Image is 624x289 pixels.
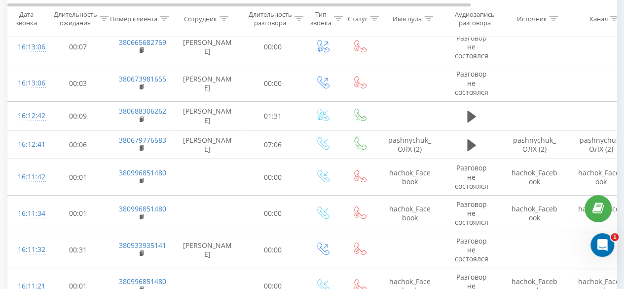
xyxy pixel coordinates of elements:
div: Номер клиента [110,14,157,23]
span: 1 [611,233,619,241]
div: Сотрудник [184,14,217,23]
td: [PERSON_NAME] [173,29,242,65]
div: 16:11:32 [18,240,37,259]
td: 00:00 [242,65,304,102]
div: 16:12:42 [18,106,37,125]
td: 00:00 [242,195,304,232]
td: 07:06 [242,130,304,159]
div: 16:11:34 [18,204,37,223]
iframe: Intercom live chat [590,233,614,257]
a: 380673981655 [119,74,166,83]
td: hachok_Facebook [501,195,568,232]
td: [PERSON_NAME] [173,232,242,268]
td: 00:03 [47,65,109,102]
div: 16:12:41 [18,135,37,154]
div: 16:13:06 [18,38,37,57]
div: Длительность разговора [249,10,292,27]
div: Имя пула [393,14,422,23]
td: pashnychuk_ОЛХ (2) [501,130,568,159]
div: Источник [516,14,547,23]
a: 380665682769 [119,38,166,47]
div: Аудиозапись разговора [450,10,498,27]
td: 00:06 [47,130,109,159]
span: Разговор не состоялся [455,236,488,263]
div: Длительность ожидания [54,10,97,27]
td: pashnychuk_ОЛХ (2) [378,130,442,159]
div: Тип звонка [310,10,331,27]
td: 00:01 [47,159,109,196]
a: 380996851480 [119,168,166,177]
td: 00:31 [47,232,109,268]
td: [PERSON_NAME] [173,102,242,130]
a: 380679776683 [119,135,166,145]
a: 380933935141 [119,241,166,250]
a: 380996851480 [119,204,166,213]
td: 00:00 [242,159,304,196]
div: Статус [348,14,367,23]
td: 01:31 [242,102,304,130]
a: 380996851480 [119,277,166,286]
span: Разговор не состоялся [455,33,488,60]
a: 380688306262 [119,106,166,116]
td: 00:00 [242,232,304,268]
span: Разговор не состоялся [455,69,488,96]
div: 16:11:42 [18,167,37,187]
td: 00:01 [47,195,109,232]
div: 16:13:06 [18,74,37,93]
td: 00:09 [47,102,109,130]
td: 00:00 [242,29,304,65]
td: hachok_Facebook [501,159,568,196]
span: Разговор не состоялся [455,163,488,190]
div: Дата звонка [8,10,44,27]
td: hachok_Facebook [378,159,442,196]
td: [PERSON_NAME] [173,130,242,159]
div: Канал [589,14,607,23]
td: hachok_Facebook [378,195,442,232]
td: 00:07 [47,29,109,65]
span: Разговор не состоялся [455,200,488,227]
td: [PERSON_NAME] [173,65,242,102]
